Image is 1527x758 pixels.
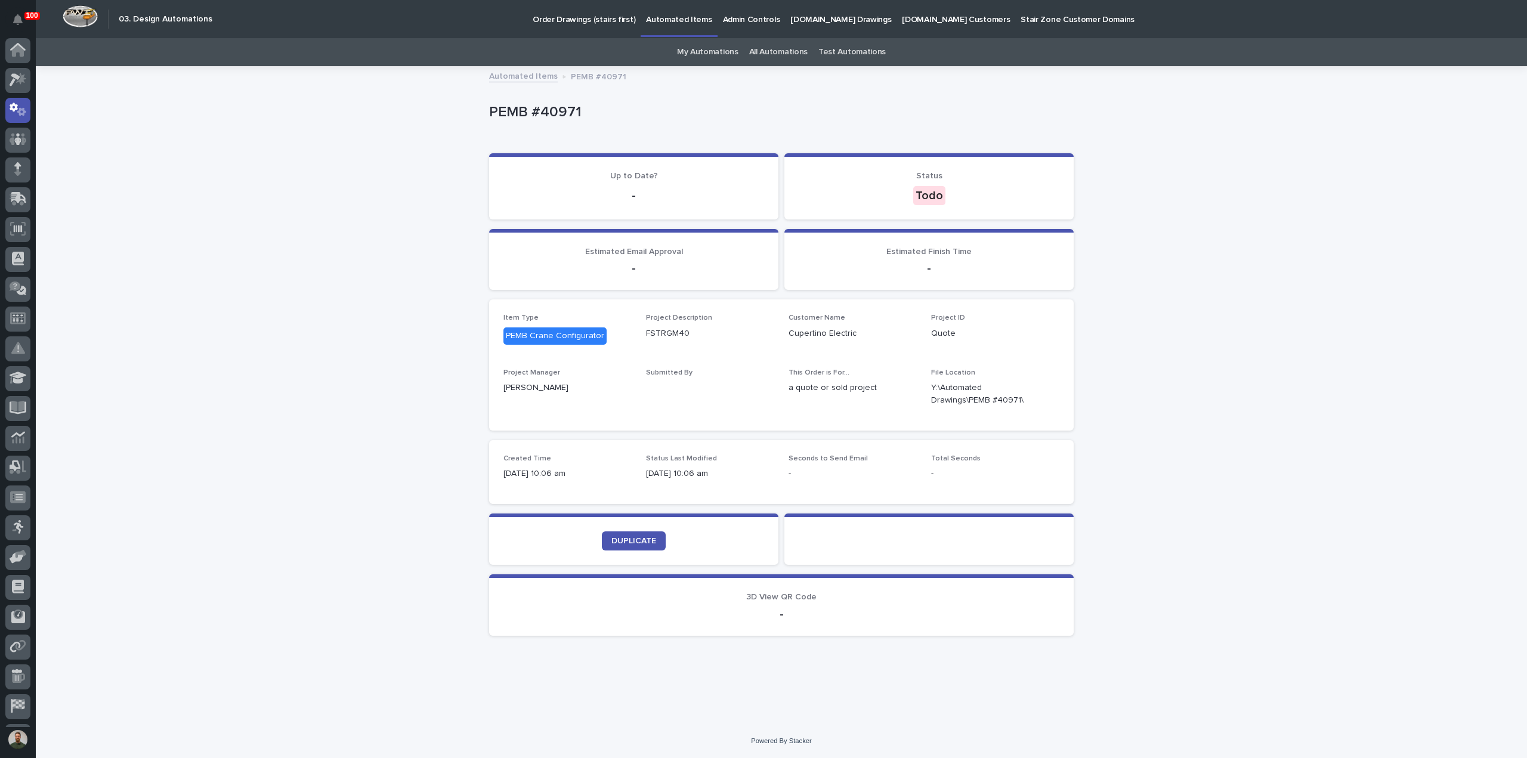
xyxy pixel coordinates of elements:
[931,382,1031,407] : Y:\Automated Drawings\PEMB #40971\
[119,14,212,24] h2: 03. Design Automations
[489,69,558,82] a: Automated Items
[611,537,656,545] span: DUPLICATE
[503,468,632,480] p: [DATE] 10:06 am
[789,369,849,376] span: This Order is For...
[503,327,607,345] div: PEMB Crane Configurator
[503,382,632,394] p: [PERSON_NAME]
[5,7,30,32] button: Notifications
[789,314,845,321] span: Customer Name
[503,261,764,276] p: -
[646,369,693,376] span: Submitted By
[818,38,886,66] a: Test Automations
[602,531,666,550] a: DUPLICATE
[646,455,717,462] span: Status Last Modified
[789,455,868,462] span: Seconds to Send Email
[886,247,972,256] span: Estimated Finish Time
[63,5,98,27] img: Workspace Logo
[789,327,917,340] p: Cupertino Electric
[931,455,981,462] span: Total Seconds
[913,186,945,205] div: Todo
[503,314,539,321] span: Item Type
[646,468,774,480] p: [DATE] 10:06 am
[916,172,942,180] span: Status
[571,69,626,82] p: PEMB #40971
[789,468,917,480] p: -
[746,593,817,601] span: 3D View QR Code
[503,455,551,462] span: Created Time
[799,261,1059,276] p: -
[610,172,658,180] span: Up to Date?
[503,188,764,203] p: -
[585,247,683,256] span: Estimated Email Approval
[503,607,1059,621] p: -
[15,14,30,33] div: Notifications100
[677,38,738,66] a: My Automations
[489,104,1069,121] p: PEMB #40971
[26,11,38,20] p: 100
[751,737,811,744] a: Powered By Stacker
[5,727,30,752] button: users-avatar
[931,327,1059,340] p: Quote
[931,468,1059,480] p: -
[931,314,965,321] span: Project ID
[646,327,774,340] p: FSTRGM40
[646,314,712,321] span: Project Description
[503,369,560,376] span: Project Manager
[749,38,808,66] a: All Automations
[789,382,917,394] p: a quote or sold project
[931,369,975,376] span: File Location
